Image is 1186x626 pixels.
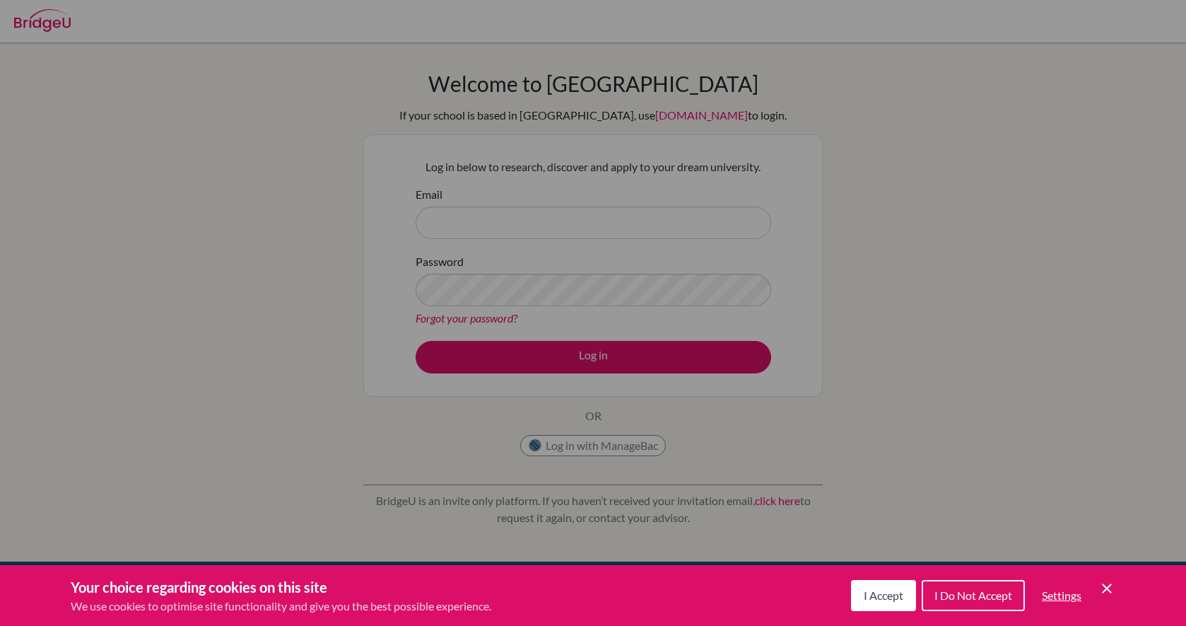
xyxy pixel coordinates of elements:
[851,580,916,611] button: I Accept
[922,580,1025,611] button: I Do Not Accept
[1042,589,1081,602] span: Settings
[1031,581,1093,610] button: Settings
[1098,580,1115,597] button: Save and close
[934,589,1012,602] span: I Do Not Accept
[864,589,903,602] span: I Accept
[71,576,491,598] h3: Your choice regarding cookies on this site
[71,598,491,615] p: We use cookies to optimise site functionality and give you the best possible experience.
